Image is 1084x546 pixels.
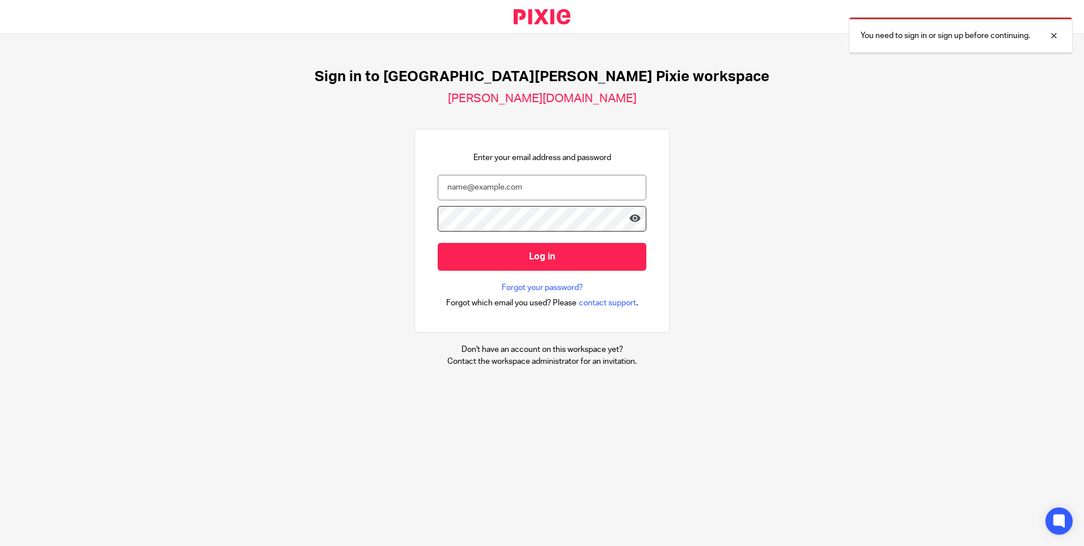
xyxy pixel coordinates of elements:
[447,344,637,355] p: Don't have an account on this workspace yet?
[447,356,637,367] p: Contact the workspace administrator for an invitation.
[446,297,577,309] span: Forgot which email you used? Please
[446,296,638,309] div: .
[473,152,611,163] p: Enter your email address and password
[579,297,636,309] span: contact support
[315,68,769,86] h1: Sign in to [GEOGRAPHIC_DATA][PERSON_NAME] Pixie workspace
[438,243,646,271] input: Log in
[861,30,1030,41] p: You need to sign in or sign up before continuing.
[448,91,637,106] h2: [PERSON_NAME][DOMAIN_NAME]
[502,282,583,293] a: Forgot your password?
[438,175,646,200] input: name@example.com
